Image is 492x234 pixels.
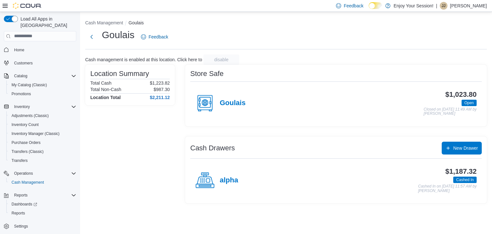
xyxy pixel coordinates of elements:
[12,222,30,230] a: Settings
[9,130,62,138] a: Inventory Manager (Classic)
[12,158,28,163] span: Transfers
[424,107,477,116] p: Closed on [DATE] 11:49 AM by [PERSON_NAME]
[12,103,76,111] span: Inventory
[90,87,121,92] h6: Total Non-Cash
[14,47,24,53] span: Home
[14,104,30,109] span: Inventory
[12,170,36,177] button: Operations
[442,142,482,155] button: New Drawer
[18,16,76,29] span: Load All Apps in [GEOGRAPHIC_DATA]
[418,184,477,193] p: Cashed In on [DATE] 11:57 AM by [PERSON_NAME]
[12,46,27,54] a: Home
[90,70,149,78] h3: Location Summary
[12,211,25,216] span: Reports
[12,149,44,154] span: Transfers (Classic)
[150,95,170,100] h4: $2,211.12
[9,148,46,155] a: Transfers (Classic)
[9,157,30,164] a: Transfers
[14,171,33,176] span: Operations
[12,103,32,111] button: Inventory
[9,90,34,98] a: Promotions
[12,82,47,88] span: My Catalog (Classic)
[85,30,98,43] button: Next
[9,112,76,120] span: Adjustments (Classic)
[9,179,76,186] span: Cash Management
[6,89,79,98] button: Promotions
[12,59,35,67] a: Customers
[9,112,51,120] a: Adjustments (Classic)
[442,2,446,10] span: JJ
[453,177,477,183] span: Cashed In
[456,177,474,183] span: Cashed In
[14,61,33,66] span: Customers
[6,178,79,187] button: Cash Management
[369,2,382,9] input: Dark Mode
[450,2,487,10] p: [PERSON_NAME]
[9,209,28,217] a: Reports
[6,80,79,89] button: My Catalog (Classic)
[85,20,487,27] nav: An example of EuiBreadcrumbs
[9,179,46,186] a: Cash Management
[12,191,30,199] button: Reports
[6,111,79,120] button: Adjustments (Classic)
[9,139,43,146] a: Purchase Orders
[12,46,76,54] span: Home
[344,3,363,9] span: Feedback
[14,224,28,229] span: Settings
[9,209,76,217] span: Reports
[9,130,76,138] span: Inventory Manager (Classic)
[6,129,79,138] button: Inventory Manager (Classic)
[12,72,76,80] span: Catalog
[1,169,79,178] button: Operations
[128,20,143,25] button: Goulais
[220,176,238,185] h4: alpha
[85,57,202,62] p: Cash management is enabled at this location. Click here to
[6,120,79,129] button: Inventory Count
[85,20,123,25] button: Cash Management
[1,221,79,231] button: Settings
[462,100,477,106] span: Open
[453,145,478,151] span: New Drawer
[90,80,111,86] h6: Total Cash
[153,87,170,92] p: $987.30
[6,147,79,156] button: Transfers (Classic)
[190,144,235,152] h3: Cash Drawers
[12,140,41,145] span: Purchase Orders
[1,45,79,54] button: Home
[9,139,76,146] span: Purchase Orders
[203,54,239,65] button: disable
[12,191,76,199] span: Reports
[13,3,42,9] img: Cova
[9,81,76,89] span: My Catalog (Classic)
[220,99,246,107] h4: Goulais
[214,56,228,63] span: disable
[138,30,171,43] a: Feedback
[12,170,76,177] span: Operations
[445,91,477,98] h3: $1,023.80
[149,34,168,40] span: Feedback
[6,156,79,165] button: Transfers
[12,180,44,185] span: Cash Management
[440,2,447,10] div: Jacqueline Jones
[445,168,477,175] h3: $1,187.32
[14,193,28,198] span: Reports
[6,138,79,147] button: Purchase Orders
[12,91,31,96] span: Promotions
[190,70,224,78] h3: Store Safe
[90,95,121,100] h4: Location Total
[9,90,76,98] span: Promotions
[102,29,135,41] h1: Goulais
[9,121,76,129] span: Inventory Count
[9,157,76,164] span: Transfers
[1,71,79,80] button: Catalog
[9,148,76,155] span: Transfers (Classic)
[9,200,76,208] span: Dashboards
[150,80,170,86] p: $1,223.82
[394,2,434,10] p: Enjoy Your Session!
[1,58,79,68] button: Customers
[12,113,49,118] span: Adjustments (Classic)
[6,209,79,218] button: Reports
[9,81,50,89] a: My Catalog (Classic)
[1,102,79,111] button: Inventory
